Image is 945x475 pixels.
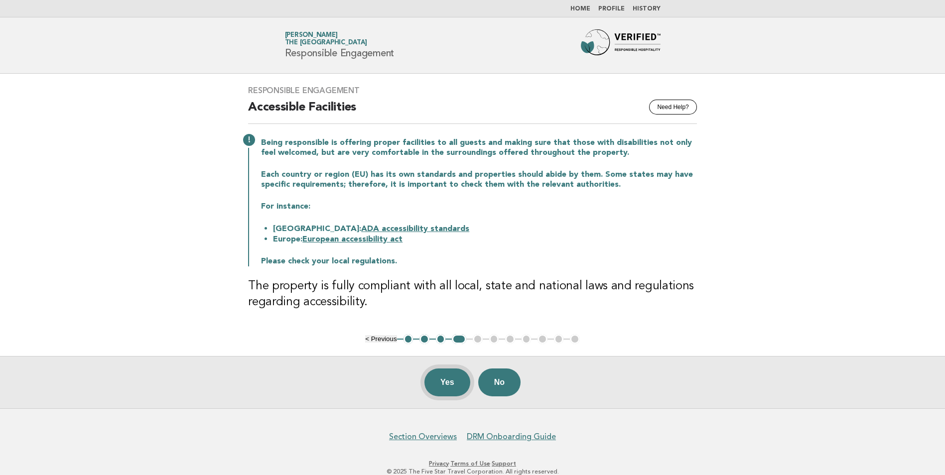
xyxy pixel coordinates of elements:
[302,236,403,243] a: European accessibility act
[389,432,457,442] a: Section Overviews
[404,334,413,344] button: 1
[361,225,469,233] a: ADA accessibility standards
[581,29,661,61] img: Forbes Travel Guide
[273,234,697,244] li: Europe:
[436,334,446,344] button: 3
[168,460,778,468] p: · ·
[248,278,697,310] h3: The property is fully compliant with all local, state and national laws and regulations regarding...
[273,224,697,234] li: [GEOGRAPHIC_DATA]:
[285,32,395,58] h1: Responsible Engagement
[365,335,397,343] button: < Previous
[633,6,661,12] a: History
[649,100,696,115] button: Need Help?
[598,6,625,12] a: Profile
[285,32,367,46] a: [PERSON_NAME]The [GEOGRAPHIC_DATA]
[492,460,516,467] a: Support
[248,86,697,96] h3: Responsible Engagement
[478,368,521,396] button: No
[429,460,449,467] a: Privacy
[424,368,470,396] button: Yes
[419,334,429,344] button: 2
[452,334,466,344] button: 4
[570,6,590,12] a: Home
[450,460,490,467] a: Terms of Use
[261,256,697,266] p: Please check your local regulations.
[261,138,697,158] p: Being responsible is offering proper facilities to all guests and making sure that those with dis...
[467,432,556,442] a: DRM Onboarding Guide
[285,40,367,46] span: The [GEOGRAPHIC_DATA]
[261,170,697,190] p: Each country or region (EU) has its own standards and properties should abide by them. Some state...
[261,202,697,212] p: For instance:
[248,100,697,124] h2: Accessible Facilities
